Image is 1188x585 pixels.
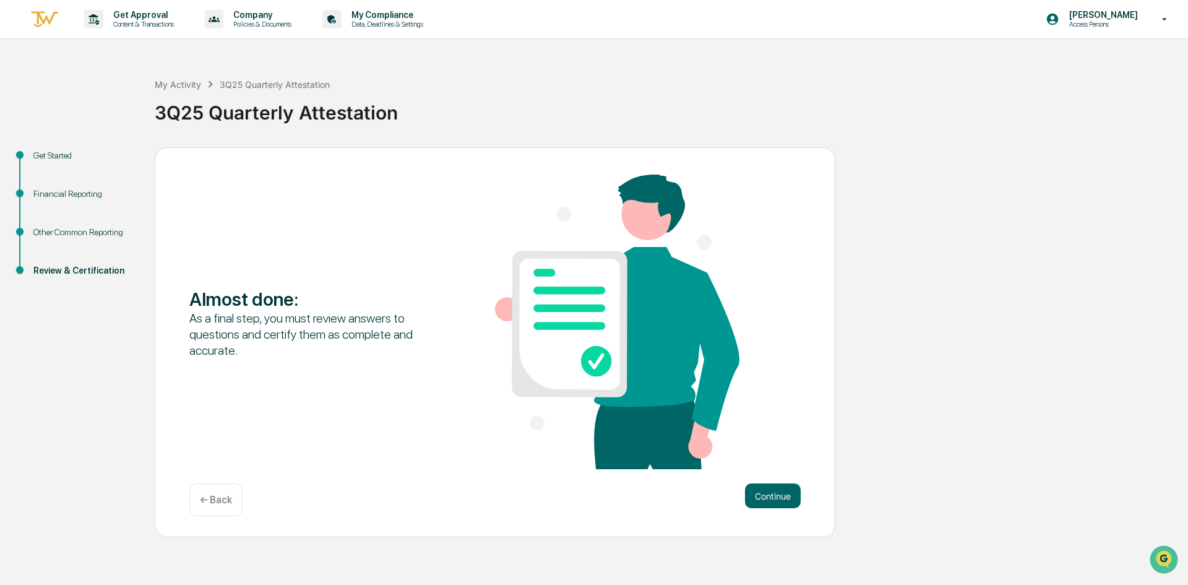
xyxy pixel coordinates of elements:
[85,151,158,173] a: 🗄️Attestations
[155,79,201,90] div: My Activity
[7,151,85,173] a: 🖐️Preclearance
[200,494,232,506] p: ← Back
[33,264,135,277] div: Review & Certification
[210,98,225,113] button: Start new chat
[25,180,78,192] span: Data Lookup
[1059,20,1144,28] p: Access Persons
[1059,10,1144,20] p: [PERSON_NAME]
[7,175,83,197] a: 🔎Data Lookup
[12,95,35,117] img: 1746055101610-c473b297-6a78-478c-a979-82029cc54cd1
[33,188,135,201] div: Financial Reporting
[33,149,135,162] div: Get Started
[123,210,150,219] span: Pylon
[25,156,80,168] span: Preclearance
[745,483,801,508] button: Continue
[1148,544,1182,578] iframe: Open customer support
[42,95,203,107] div: Start new chat
[223,20,298,28] p: Policies & Documents
[90,157,100,167] div: 🗄️
[12,26,225,46] p: How can we help?
[342,20,429,28] p: Data, Deadlines & Settings
[12,157,22,167] div: 🖐️
[189,288,434,310] div: Almost done :
[12,181,22,191] div: 🔎
[223,10,298,20] p: Company
[155,92,1182,124] div: 3Q25 Quarterly Attestation
[103,20,180,28] p: Content & Transactions
[33,226,135,239] div: Other Common Reporting
[342,10,429,20] p: My Compliance
[30,9,59,30] img: logo
[495,175,739,469] img: Almost done
[42,107,157,117] div: We're available if you need us!
[220,79,330,90] div: 3Q25 Quarterly Attestation
[189,310,434,358] div: As a final step, you must review answers to questions and certify them as complete and accurate.
[87,209,150,219] a: Powered byPylon
[103,10,180,20] p: Get Approval
[102,156,153,168] span: Attestations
